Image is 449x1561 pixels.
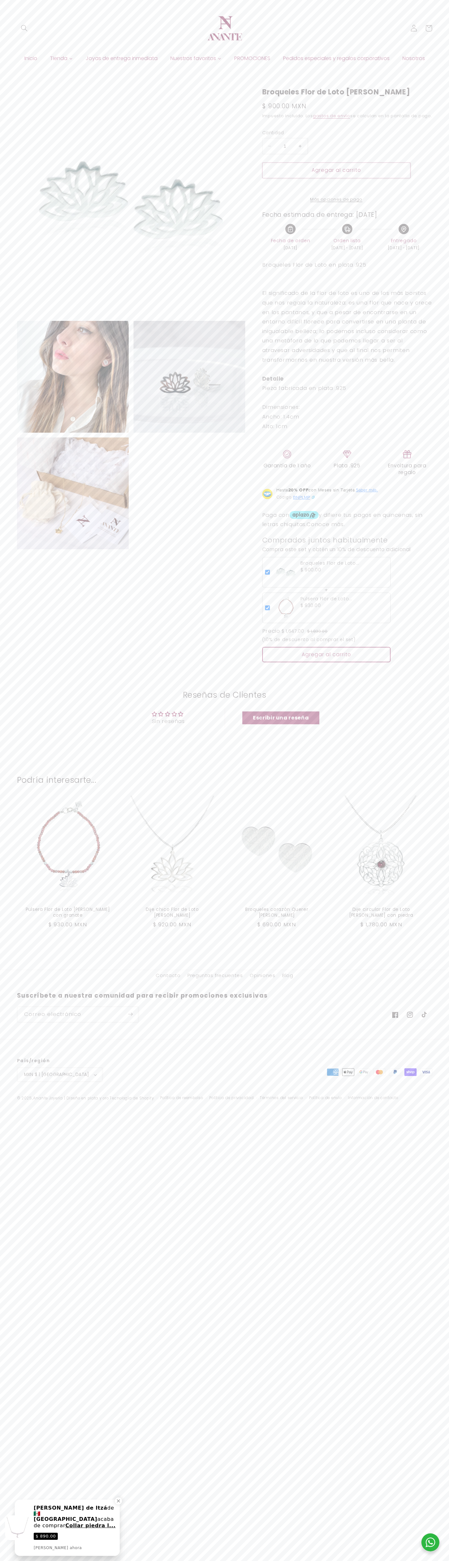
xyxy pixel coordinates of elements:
span: Envoltura para regalo [382,463,432,476]
div: [PERSON_NAME] ahora [34,1545,82,1551]
h4: Compra este set y obtén un 10% de descuento adicional [262,546,432,553]
img: Flat Country [34,1511,40,1516]
div: Pulsera Flor de Loto [PERSON_NAME] con granate [300,595,383,602]
a: Broqueles corazón Querer [PERSON_NAME] [233,907,321,918]
label: Cantidad [262,130,410,136]
img: 4c2f55c2-7776-4d44-83bd-9254c8813c9c.svg [311,495,315,499]
h2: Suscríbete a nuestra comunidad para recibir promociones exclusivas [17,992,384,1000]
span: $ 1,830.00 [307,629,327,634]
a: Blog [282,970,293,982]
a: Dije chico Flor de Loto [PERSON_NAME] [128,907,217,918]
span: Nosotros [402,55,425,62]
span: Dimensiones: Ancho: 1.4cm Alto: 1cm [262,403,300,430]
img: regalo.png [402,449,412,459]
span: [PERSON_NAME] de Itzá [34,1505,107,1511]
button: MXN $ | [GEOGRAPHIC_DATA] [17,1068,103,1082]
a: Contacto [156,972,180,982]
button: Suscribirse [123,1007,138,1022]
button: Agregar al carrito [262,163,410,178]
span: Nuestros favoritos [170,55,216,62]
span: Garantía de 1 año [263,463,311,469]
span: Broqueles Flor de Loto en plata .925 [262,261,367,269]
span: Hasta con Meses sin Tarjeta. [276,487,378,493]
div: Agregar al carrito [262,647,391,662]
strong: Detalle [262,375,284,383]
small: © 2025, [17,1096,109,1101]
aplazo-placement: Paga con y difiere tus pagos en quincenas, sin letras chiquitas. [262,511,423,528]
div: Close a notification [115,1497,122,1504]
div: Sin reseñas [152,718,185,725]
h3: Fecha estimada de entrega: [DATE] [262,211,432,219]
span: PROMOCIONES [234,55,270,62]
span: Orden lista [319,237,376,244]
img: empaque_bafe5bb1-5ce8-4240-a73b-754085c39187.jpg [17,437,129,549]
span: Pedidos especiales y regalos corporativos [283,55,390,62]
span: Precio [262,627,280,635]
h2: País/región [17,1058,103,1064]
a: Preguntas frecuentes [187,970,243,982]
span: Pieza fabricada en plata .925 [262,289,432,392]
h3: Comprados juntos habitualmente [262,536,432,545]
img: IMG_5897.jpg [17,321,129,433]
div: + [262,587,391,593]
img: Anante Joyería | Diseño en plata y oro [205,9,244,48]
span: $ 930.00 [300,602,321,609]
strong: 20% OFF [288,487,308,493]
span: Fecha de orden [262,237,319,244]
a: gastos de envío [313,113,350,119]
a: Pulsera Flor de Loto [PERSON_NAME] con granate [24,907,112,918]
span: [DATE] [284,244,297,251]
a: Nosotros [396,54,431,63]
a: Inicio [18,54,44,63]
span: Joyas de entrega inmediata [86,55,158,62]
span: [DATE] - [DATE] [332,244,363,251]
h1: Broqueles Flor de Loto [PERSON_NAME] [262,88,432,97]
small: (10% de descuento al comprar el set) [262,636,356,643]
img: Logo Mercado Pago [262,489,272,499]
span: Plata .925 [334,463,360,469]
button: BNPLMP [293,493,315,501]
span: Entregado [376,237,432,244]
div: de acaba de comprar [34,1505,116,1529]
a: Nuestros favoritos [164,54,228,63]
a: Más opciones de pago [262,197,410,203]
img: piedras.png [342,449,352,459]
span: $ 1,647.00 [281,628,304,634]
a: Anante Joyería | Diseño en plata y oro [203,6,246,50]
a: Términos del servicio [260,1095,303,1101]
img: IMG_2398.jpg [134,321,245,433]
a: Anante Joyería | Diseño en plata y oro [33,1096,109,1101]
button: Abrir modal [356,487,378,493]
h2: Reseñas de Clientes [37,689,412,701]
img: garantia_c18dc29f-4896-4fa4-87c9-e7d42e7c347f.png [282,449,292,459]
a: Tienda [44,54,79,63]
a: Dije circular Flor de Loto [PERSON_NAME] con piedra [337,907,426,918]
summary: Búsqueda [17,21,32,36]
div: Impuesto incluido. Los se calculan en la pantalla de pago. [262,113,432,119]
span: BNPLMP [293,494,310,500]
span: Collar piedra l... [65,1522,116,1529]
span: MXN $ | [GEOGRAPHIC_DATA] [24,1072,89,1078]
a: Joyas de entrega inmediata [79,54,164,63]
a: Opiniones [250,970,275,982]
span: [DATE] - [DATE] [388,244,419,251]
span: [GEOGRAPHIC_DATA] [34,1516,97,1522]
h2: Podría interesarte... [17,775,432,786]
a: Política de reembolso [160,1095,203,1101]
a: Información de contacto [348,1095,398,1101]
span: $ 900.00 MXN [262,102,307,111]
span: $ 900.00 [300,567,321,573]
span: El significado de la flor de loto es uno de los más bonitos que nos regala la naturaleza: es una ... [262,289,432,363]
img: 031B01_200x200.jpg [274,596,298,620]
input: Correo electrónico [17,1007,138,1022]
span: $ 890.00 [34,1533,58,1540]
img: FB_IMG_1633191414532.jpg [17,88,245,316]
a: PROMOCIONES [228,54,277,63]
a: Escribir una reseña [242,711,319,724]
img: ImagePreview [5,1515,30,1540]
a: Pedidos especiales y regalos corporativos [277,54,396,63]
a: Tecnología de Shopify [110,1096,154,1101]
span: Inicio [24,55,37,62]
a: Política de privacidad [209,1095,254,1101]
span: Código [276,493,292,501]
